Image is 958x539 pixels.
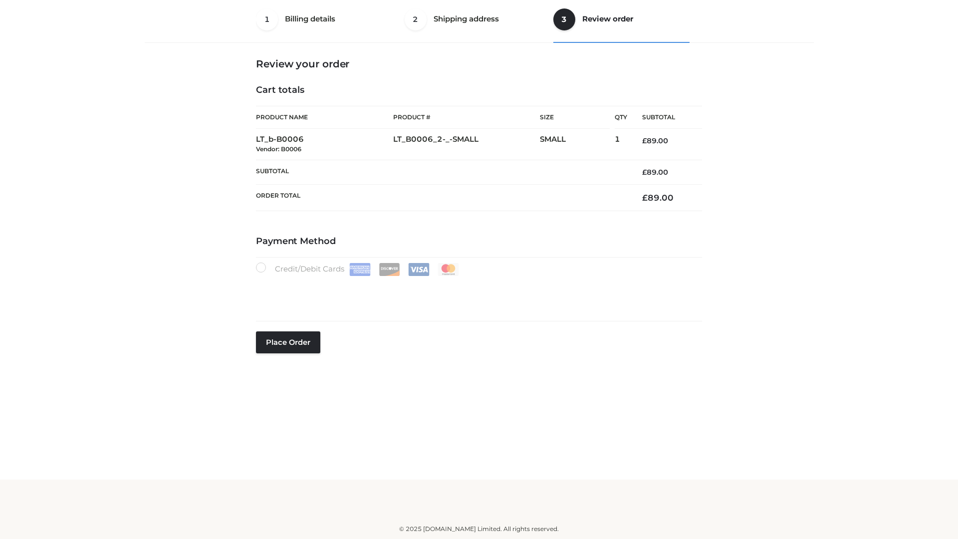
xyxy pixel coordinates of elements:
img: Amex [349,263,371,276]
h3: Review your order [256,58,702,70]
img: Visa [408,263,430,276]
img: Discover [379,263,400,276]
label: Credit/Debit Cards [256,263,460,276]
span: £ [642,193,648,203]
th: Subtotal [627,106,702,129]
td: LT_b-B0006 [256,129,393,160]
iframe: Secure payment input frame [254,274,700,310]
th: Qty [615,106,627,129]
h4: Cart totals [256,85,702,96]
th: Subtotal [256,160,627,184]
span: £ [642,168,647,177]
td: SMALL [540,129,615,160]
bdi: 89.00 [642,136,668,145]
span: £ [642,136,647,145]
h4: Payment Method [256,236,702,247]
td: LT_B0006_2-_-SMALL [393,129,540,160]
bdi: 89.00 [642,193,674,203]
small: Vendor: B0006 [256,145,301,153]
th: Order Total [256,185,627,211]
div: © 2025 [DOMAIN_NAME] Limited. All rights reserved. [148,524,810,534]
th: Size [540,106,610,129]
bdi: 89.00 [642,168,668,177]
th: Product # [393,106,540,129]
img: Mastercard [438,263,459,276]
button: Place order [256,331,320,353]
td: 1 [615,129,627,160]
th: Product Name [256,106,393,129]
